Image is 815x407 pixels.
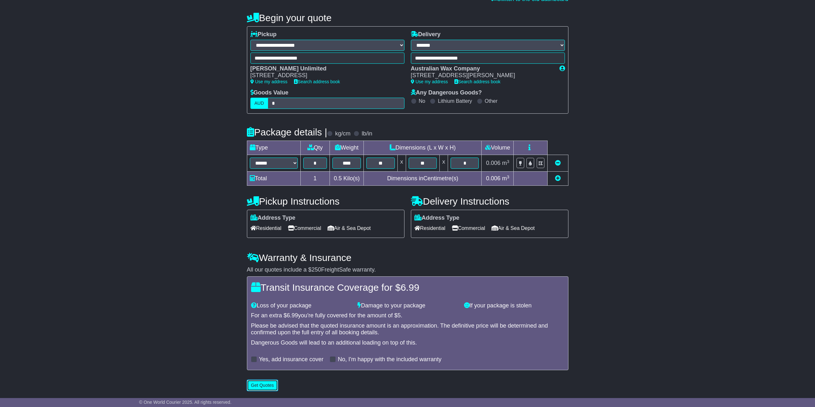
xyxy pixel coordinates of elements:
[247,12,568,23] h4: Begin your quote
[247,266,568,273] div: All our quotes include a $ FreightSafe warranty.
[294,79,340,84] a: Search address book
[414,215,460,222] label: Address Type
[454,79,501,84] a: Search address book
[334,175,342,182] span: 0.5
[330,172,364,186] td: Kilo(s)
[248,302,355,309] div: Loss of your package
[397,155,406,172] td: x
[338,356,442,363] label: No, I'm happy with the included warranty
[250,89,289,96] label: Goods Value
[287,312,298,319] span: 6.99
[328,223,371,233] span: Air & Sea Depot
[362,130,372,137] label: lb/in
[461,302,567,309] div: If your package is stolen
[452,223,485,233] span: Commercial
[397,312,401,319] span: 5
[300,141,330,155] td: Qty
[330,141,364,155] td: Weight
[507,159,509,164] sup: 3
[250,98,268,109] label: AUD
[139,400,232,405] span: © One World Courier 2025. All rights reserved.
[300,172,330,186] td: 1
[492,223,535,233] span: Air & Sea Depot
[555,175,561,182] a: Add new item
[411,72,553,79] div: [STREET_ADDRESS][PERSON_NAME]
[411,196,568,207] h4: Delivery Instructions
[486,175,501,182] span: 0.006
[250,215,296,222] label: Address Type
[251,339,564,346] div: Dangerous Goods will lead to an additional loading on top of this.
[247,127,327,137] h4: Package details |
[251,312,564,319] div: For an extra $ you're fully covered for the amount of $ .
[250,31,277,38] label: Pickup
[414,223,445,233] span: Residential
[411,89,482,96] label: Any Dangerous Goods?
[482,141,514,155] td: Volume
[259,356,323,363] label: Yes, add insurance cover
[335,130,350,137] label: kg/cm
[438,98,472,104] label: Lithium Battery
[411,31,441,38] label: Delivery
[250,223,281,233] span: Residential
[502,160,509,166] span: m
[486,160,501,166] span: 0.006
[440,155,448,172] td: x
[485,98,498,104] label: Other
[250,65,398,72] div: [PERSON_NAME] Unlimited
[251,282,564,293] h4: Transit Insurance Coverage for $
[364,141,482,155] td: Dimensions (L x W x H)
[419,98,425,104] label: No
[288,223,321,233] span: Commercial
[312,266,321,273] span: 250
[507,175,509,179] sup: 3
[364,172,482,186] td: Dimensions in Centimetre(s)
[354,302,461,309] div: Damage to your package
[502,175,509,182] span: m
[247,380,278,391] button: Get Quotes
[411,79,448,84] a: Use my address
[247,252,568,263] h4: Warranty & Insurance
[555,160,561,166] a: Remove this item
[251,322,564,336] div: Please be advised that the quoted insurance amount is an approximation. The definitive price will...
[250,79,288,84] a: Use my address
[250,72,398,79] div: [STREET_ADDRESS]
[247,141,300,155] td: Type
[411,65,553,72] div: Australian Wax Company
[247,196,404,207] h4: Pickup Instructions
[401,282,419,293] span: 6.99
[247,172,300,186] td: Total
